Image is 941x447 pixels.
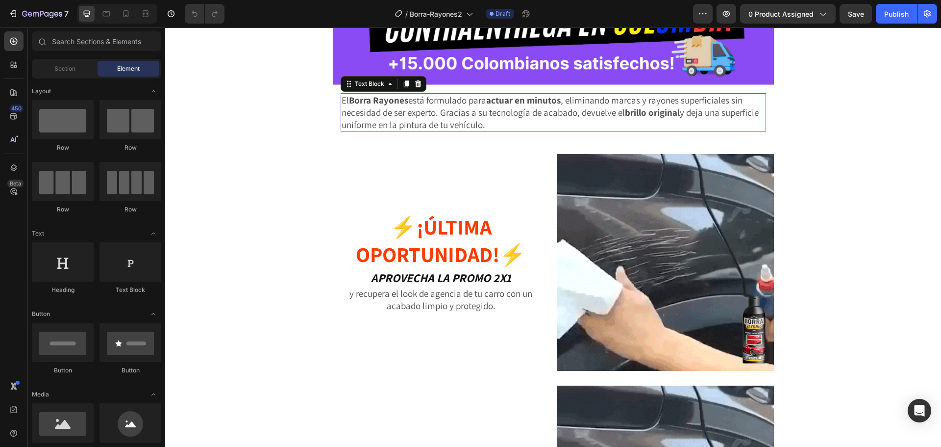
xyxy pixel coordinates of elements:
span: Media [32,390,49,399]
strong: actuar en minutos [321,67,396,79]
p: y recupera el look de agencia de tu carro con un acabado limpio y protegido. [169,260,383,284]
div: Undo/Redo [185,4,224,24]
button: 0 product assigned [740,4,836,24]
div: Open Intercom Messenger [908,399,931,422]
div: Heading [32,286,94,294]
button: Save [840,4,872,24]
div: Publish [884,9,909,19]
input: Search Sections & Elements [32,31,161,51]
iframe: Design area [165,27,941,447]
strong: brillo original [460,79,515,91]
span: Save [848,10,864,18]
span: Borra-Rayones2 [410,9,462,19]
span: Section [54,64,75,73]
span: / [405,9,408,19]
strong: Borra Rayones [184,67,243,79]
img: G1_2_3000x3000.gif [392,127,609,343]
span: Draft [495,9,510,18]
button: Publish [876,4,917,24]
div: Rich Text Editor. Editing area: main [175,66,601,104]
p: 7 [64,8,69,20]
div: Row [32,205,94,214]
div: Text Block [99,286,161,294]
span: Toggle open [146,226,161,241]
span: Layout [32,87,51,96]
div: Row [32,143,94,152]
div: Button [32,366,94,375]
div: Button [99,366,161,375]
span: Element [117,64,140,73]
span: Button [32,310,50,318]
span: Text [32,229,44,238]
span: 0 product assigned [748,9,814,19]
span: Toggle open [146,387,161,402]
div: Text Block [188,52,221,61]
div: 450 [9,105,24,112]
strong: ¡Última oportunidad!⚡ [191,185,361,240]
h2: ⚡ [168,185,384,242]
div: Row [99,205,161,214]
h2: APROVECHA LA PROMO 2X1 [168,242,384,259]
p: El está formulado para , eliminando marcas y rayones superficiales sin necesidad de ser experto. ... [176,67,600,103]
div: Row [99,143,161,152]
div: Beta [7,180,24,187]
span: Toggle open [146,83,161,99]
span: Toggle open [146,306,161,322]
button: 7 [4,4,73,24]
